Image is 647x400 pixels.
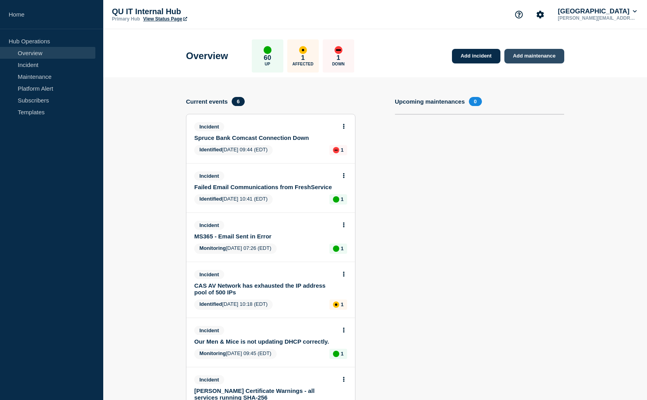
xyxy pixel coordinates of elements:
[341,246,344,251] p: 1
[341,351,344,357] p: 1
[199,196,222,202] span: Identified
[194,171,224,180] span: Incident
[265,62,270,66] p: Up
[112,16,140,22] p: Primary Hub
[452,49,500,63] a: Add incident
[341,147,344,153] p: 1
[186,50,228,61] h1: Overview
[194,244,277,254] span: [DATE] 07:26 (EDT)
[112,7,270,16] p: QU IT Internal Hub
[194,134,337,141] a: Spruce Bank Comcast Connection Down
[194,233,337,240] a: MS365 - Email Sent in Error
[199,350,226,356] span: Monitoring
[186,98,228,105] h4: Current events
[194,184,337,190] a: Failed Email Communications from FreshService
[194,375,224,384] span: Incident
[194,338,337,345] a: Our Men & Mice is not updating DHCP correctly.
[511,6,527,23] button: Support
[194,221,224,230] span: Incident
[199,245,226,251] span: Monitoring
[199,301,222,307] span: Identified
[335,46,342,54] div: down
[395,98,465,105] h4: Upcoming maintenances
[299,46,307,54] div: affected
[341,196,344,202] p: 1
[143,16,187,22] a: View Status Page
[556,15,638,21] p: [PERSON_NAME][EMAIL_ADDRESS][DOMAIN_NAME]
[301,54,305,62] p: 1
[333,147,339,153] div: down
[469,97,482,106] span: 0
[194,326,224,335] span: Incident
[292,62,313,66] p: Affected
[194,349,277,359] span: [DATE] 09:45 (EDT)
[333,351,339,357] div: up
[264,54,271,62] p: 60
[341,301,344,307] p: 1
[504,49,564,63] a: Add maintenance
[194,282,337,296] a: CAS AV Network has exhausted the IP address pool of 500 IPs
[333,196,339,203] div: up
[333,301,339,308] div: affected
[232,97,245,106] span: 6
[194,270,224,279] span: Incident
[532,6,548,23] button: Account settings
[332,62,345,66] p: Down
[333,246,339,252] div: up
[556,7,638,15] button: [GEOGRAPHIC_DATA]
[199,147,222,153] span: Identified
[194,194,273,205] span: [DATE] 10:41 (EDT)
[194,145,273,155] span: [DATE] 09:44 (EDT)
[264,46,271,54] div: up
[194,300,273,310] span: [DATE] 10:18 (EDT)
[337,54,340,62] p: 1
[194,122,224,131] span: Incident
